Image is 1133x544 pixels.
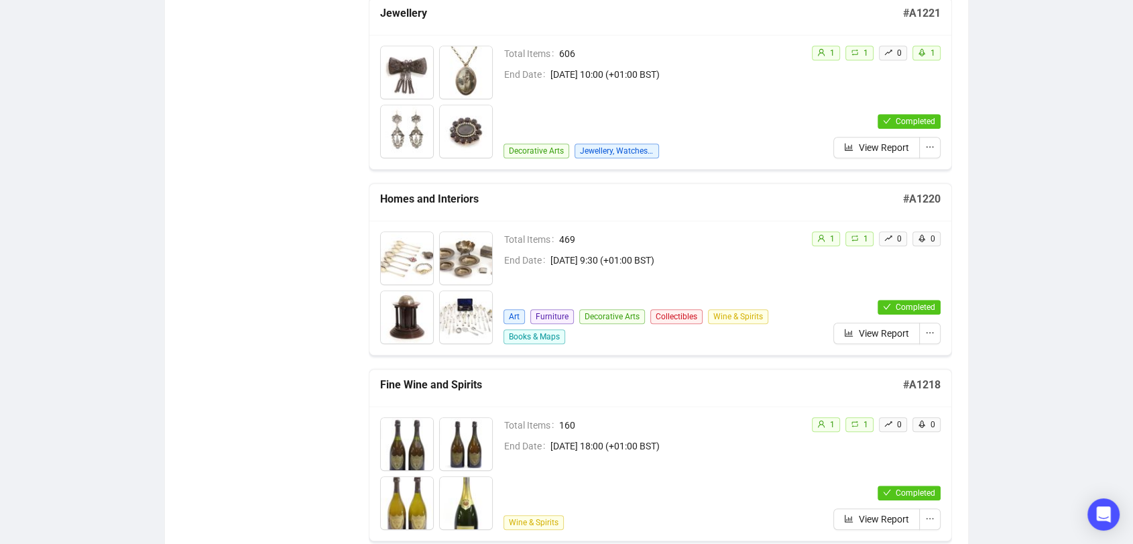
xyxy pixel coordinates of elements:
img: 2_1.jpg [440,232,492,284]
span: 160 [559,418,800,433]
span: 0 [897,234,902,243]
span: ellipsis [925,142,935,152]
span: 1 [830,48,835,58]
span: Books & Maps [503,329,565,344]
span: End Date [504,439,550,453]
h5: # A1218 [903,377,941,393]
img: 3_1.jpg [381,477,433,529]
img: 2_1.jpg [440,46,492,99]
span: ellipsis [925,328,935,337]
span: Total Items [504,418,559,433]
span: check [883,303,891,311]
h5: Homes and Interiors [380,191,903,207]
span: 1 [830,234,835,243]
span: user [817,420,825,428]
img: 2_1.jpg [440,418,492,470]
img: 4_1.jpg [440,105,492,158]
span: View Report [859,512,909,527]
span: Furniture [530,309,574,324]
span: 1 [830,420,835,429]
span: End Date [504,67,550,82]
span: [DATE] 9:30 (+01:00 BST) [550,253,800,268]
h5: Jewellery [380,5,903,21]
span: View Report [859,326,909,341]
h5: # A1221 [903,5,941,21]
span: rocket [918,420,926,428]
span: Decorative Arts [579,309,645,324]
span: Completed [896,303,935,312]
span: bar-chart [844,514,853,523]
button: View Report [833,137,920,158]
img: 3_1.jpg [381,105,433,158]
a: Fine Wine and Spirits#A1218Total Items160End Date[DATE] 18:00 (+01:00 BST)Wine & Spiritsuser1retw... [369,369,952,541]
span: Wine & Spirits [708,309,768,324]
span: rocket [918,48,926,56]
span: retweet [851,234,859,242]
span: Wine & Spirits [503,515,564,530]
span: ellipsis [925,514,935,523]
span: Art [503,309,525,324]
span: user [817,234,825,242]
img: 1_1.jpg [381,418,433,470]
span: 1 [863,420,868,429]
h5: # A1220 [903,191,941,207]
img: 1_1.jpg [381,232,433,284]
span: user [817,48,825,56]
span: rise [884,420,892,428]
span: 0 [931,234,935,243]
h5: Fine Wine and Spirits [380,377,903,393]
span: check [883,117,891,125]
span: 0 [897,420,902,429]
span: bar-chart [844,328,853,337]
span: bar-chart [844,142,853,152]
span: 606 [559,46,800,61]
span: [DATE] 18:00 (+01:00 BST) [550,439,800,453]
button: View Report [833,323,920,344]
span: Collectibles [650,309,703,324]
span: Jewellery, Watches & Designer [575,144,659,158]
span: rocket [918,234,926,242]
span: Total Items [504,46,559,61]
span: Total Items [504,232,559,247]
span: 1 [863,234,868,243]
span: End Date [504,253,550,268]
span: [DATE] 10:00 (+01:00 BST) [550,67,800,82]
span: 0 [931,420,935,429]
span: 1 [863,48,868,58]
span: Decorative Arts [503,144,569,158]
span: check [883,488,891,496]
span: 0 [897,48,902,58]
span: retweet [851,48,859,56]
span: 469 [559,232,800,247]
span: rise [884,234,892,242]
img: 4_1.jpg [440,291,492,343]
span: retweet [851,420,859,428]
span: View Report [859,140,909,155]
span: 1 [931,48,935,58]
span: rise [884,48,892,56]
div: Open Intercom Messenger [1087,498,1120,531]
img: 1_1.jpg [381,46,433,99]
span: Completed [896,488,935,498]
img: 4_1.jpg [440,477,492,529]
a: Homes and Interiors#A1220Total Items469End Date[DATE] 9:30 (+01:00 BST)ArtFurnitureDecorative Art... [369,183,952,356]
span: Completed [896,117,935,126]
img: 3_1.jpg [381,291,433,343]
button: View Report [833,508,920,530]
